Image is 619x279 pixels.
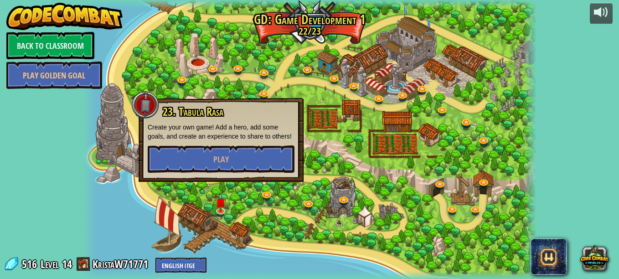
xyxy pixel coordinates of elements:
button: Adjust volume [590,3,613,24]
button: Play [148,145,294,173]
span: Play [213,154,229,165]
a: Back to Classroom [6,32,94,59]
span: 14 [62,257,72,271]
img: CodeCombat - Learn how to code by playing a game [6,3,123,30]
span: 23. Tabula Rasa [163,104,223,119]
span: 516 [22,257,40,271]
p: Create your own game! Add a hero, add some goals, and create an experience to share to others! [148,123,294,141]
a: KristaW71771 [93,257,151,271]
span: Level [41,257,59,272]
a: Play Golden Goal [6,62,102,89]
img: level-banner-unstarted.png [215,193,226,212]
